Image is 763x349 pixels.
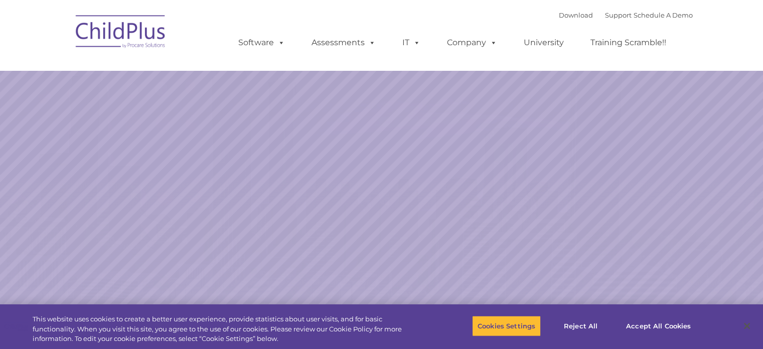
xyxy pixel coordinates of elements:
div: This website uses cookies to create a better user experience, provide statistics about user visit... [33,314,420,344]
a: University [514,33,574,53]
a: Support [605,11,632,19]
a: Company [437,33,507,53]
a: Learn More [519,227,646,261]
a: Training Scramble!! [580,33,676,53]
img: ChildPlus by Procare Solutions [71,8,171,58]
a: Schedule A Demo [634,11,693,19]
button: Reject All [549,315,612,336]
a: Software [228,33,295,53]
button: Accept All Cookies [621,315,696,336]
a: IT [392,33,430,53]
button: Cookies Settings [472,315,541,336]
a: Download [559,11,593,19]
button: Close [736,315,758,337]
a: Assessments [301,33,386,53]
font: | [559,11,693,19]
